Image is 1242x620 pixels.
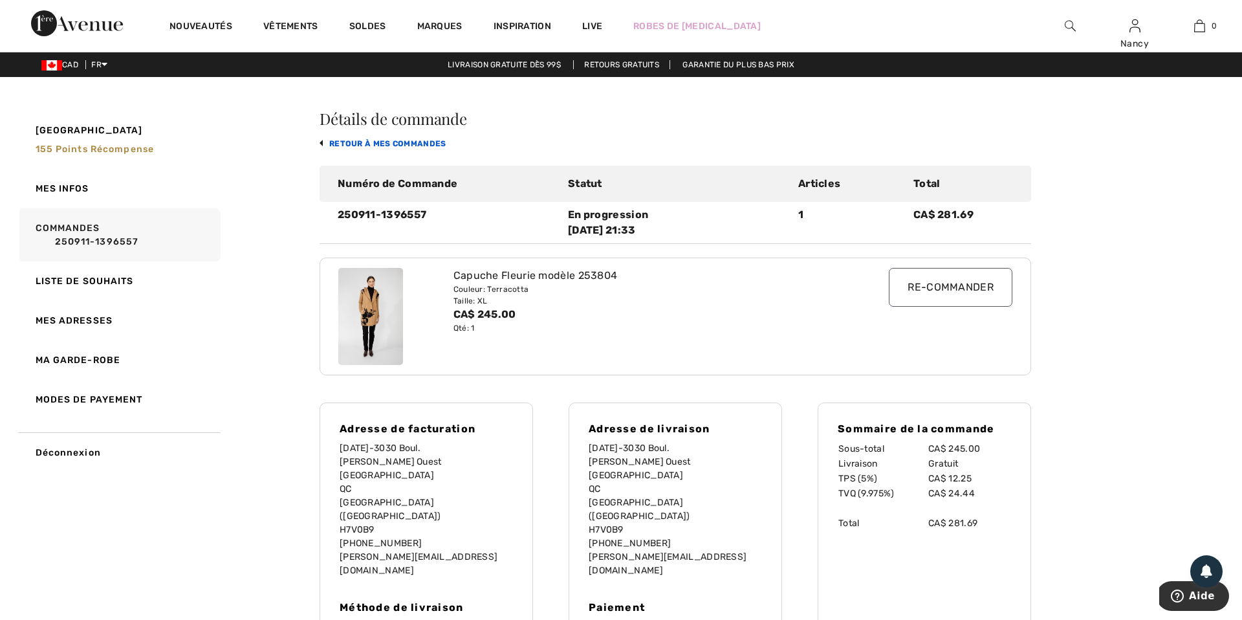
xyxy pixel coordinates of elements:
[17,169,221,208] a: Mes infos
[1103,37,1166,50] div: Nancy
[1065,18,1076,34] img: recherche
[838,456,928,471] td: Livraison
[1159,581,1229,614] iframe: Ouvre un widget dans lequel vous pouvez trouver plus d’informations
[906,207,1021,238] div: CA$ 281.69
[41,60,83,69] span: CAD
[453,268,840,283] div: Capuche Fleurie modèle 253804
[1194,18,1205,34] img: Mon panier
[928,456,1011,471] td: Gratuit
[838,516,928,531] td: Total
[169,21,232,34] a: Nouveautés
[338,268,403,365] img: frank-lyman-dresses-jumpsuits-terracotta_253804_1_a3d7_search.jpg
[453,283,840,295] div: Couleur: Terracotta
[17,432,221,472] a: Déconnexion
[838,423,1011,435] h4: Sommaire de la commande
[568,207,783,238] div: En progression [DATE] 21:33
[582,19,602,33] a: Live
[838,441,928,456] td: Sous-total
[889,268,1012,307] input: Re-commander
[17,340,221,380] a: Ma garde-robe
[437,60,571,69] a: Livraison gratuite dès 99$
[17,261,221,301] a: Liste de souhaits
[906,176,1021,192] div: Total
[453,322,840,334] div: Qté: 1
[17,208,221,261] a: Commandes
[1212,20,1217,32] span: 0
[417,21,463,34] a: Marques
[320,111,1031,126] h3: Détails de commande
[263,21,318,34] a: Vêtements
[928,486,1011,501] td: CA$ 24.44
[330,207,560,238] div: 250911-1396557
[17,380,221,419] a: Modes de payement
[589,441,762,577] p: [DATE]-3030 Boul. [PERSON_NAME] Ouest [GEOGRAPHIC_DATA] QC [GEOGRAPHIC_DATA] ([GEOGRAPHIC_DATA]) ...
[31,10,123,36] img: 1ère Avenue
[17,301,221,340] a: Mes adresses
[790,176,906,192] div: Articles
[453,307,840,322] div: CA$ 245.00
[589,423,762,435] h4: Adresse de livraison
[790,207,906,238] div: 1
[589,601,762,614] h4: Paiement
[1129,19,1140,32] a: Se connecter
[560,176,790,192] div: Statut
[928,516,1011,531] td: CA$ 281.69
[340,601,513,614] h4: Méthode de livraison
[340,423,513,435] h4: Adresse de facturation
[633,19,761,33] a: Robes de [MEDICAL_DATA]
[36,235,217,249] a: 250911-1396557
[928,471,1011,486] td: CA$ 12.25
[340,441,513,577] p: [DATE]-3030 Boul. [PERSON_NAME] Ouest [GEOGRAPHIC_DATA] QC [GEOGRAPHIC_DATA] ([GEOGRAPHIC_DATA]) ...
[36,144,155,155] span: 155 Points récompense
[573,60,670,69] a: Retours gratuits
[838,471,928,486] td: TPS (5%)
[1168,18,1231,34] a: 0
[453,295,840,307] div: Taille: XL
[349,21,386,34] a: Soldes
[1129,18,1140,34] img: Mes infos
[494,21,551,34] span: Inspiration
[320,139,446,148] a: retour à mes commandes
[91,60,107,69] span: FR
[838,486,928,501] td: TVQ (9.975%)
[672,60,805,69] a: Garantie du plus bas prix
[41,60,62,71] img: Canadian Dollar
[928,441,1011,456] td: CA$ 245.00
[330,176,560,192] div: Numéro de Commande
[36,124,143,137] span: [GEOGRAPHIC_DATA]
